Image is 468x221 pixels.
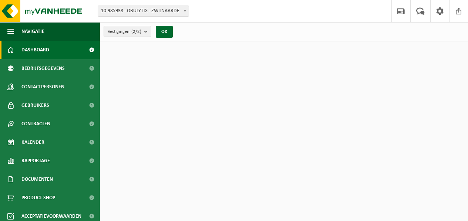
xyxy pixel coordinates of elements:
[104,26,151,37] button: Vestigingen(2/2)
[21,152,50,170] span: Rapportage
[98,6,189,16] span: 10-985938 - OBULYTIX - ZWIJNAARDE
[21,115,50,133] span: Contracten
[21,170,53,188] span: Documenten
[131,29,141,34] count: (2/2)
[21,22,44,41] span: Navigatie
[21,188,55,207] span: Product Shop
[108,26,141,37] span: Vestigingen
[21,96,49,115] span: Gebruikers
[21,133,44,152] span: Kalender
[21,59,65,78] span: Bedrijfsgegevens
[156,26,173,38] button: OK
[21,41,49,59] span: Dashboard
[21,78,64,96] span: Contactpersonen
[98,6,189,17] span: 10-985938 - OBULYTIX - ZWIJNAARDE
